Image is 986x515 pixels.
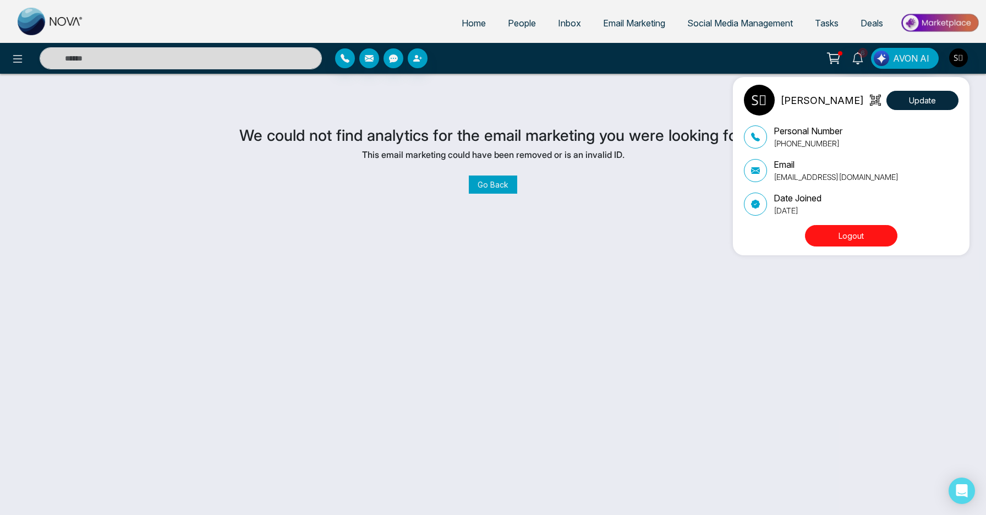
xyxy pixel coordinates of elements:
[780,93,864,108] p: [PERSON_NAME]
[949,478,975,504] div: Open Intercom Messenger
[805,225,897,246] button: Logout
[774,138,842,149] p: [PHONE_NUMBER]
[774,158,899,171] p: Email
[886,91,958,110] button: Update
[774,171,899,183] p: [EMAIL_ADDRESS][DOMAIN_NAME]
[774,124,842,138] p: Personal Number
[774,205,821,216] p: [DATE]
[774,191,821,205] p: Date Joined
